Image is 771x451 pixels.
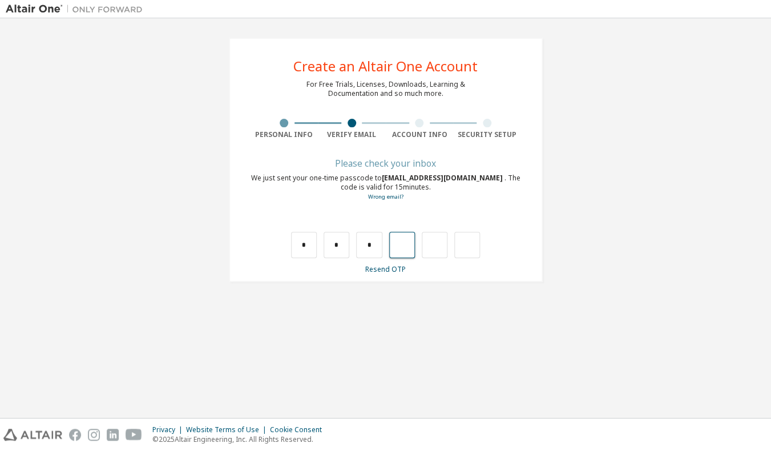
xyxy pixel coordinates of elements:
a: Resend OTP [365,264,406,274]
img: Altair One [6,3,148,15]
p: © 2025 Altair Engineering, Inc. All Rights Reserved. [152,434,329,444]
div: We just sent your one-time passcode to . The code is valid for 15 minutes. [251,174,521,202]
div: Please check your inbox [251,160,521,167]
img: altair_logo.svg [3,429,62,441]
div: Personal Info [251,130,318,139]
div: Cookie Consent [270,425,329,434]
img: instagram.svg [88,429,100,441]
span: [EMAIL_ADDRESS][DOMAIN_NAME] [382,173,504,183]
div: Create an Altair One Account [293,59,478,73]
img: facebook.svg [69,429,81,441]
div: Verify Email [318,130,386,139]
div: Account Info [386,130,454,139]
div: For Free Trials, Licenses, Downloads, Learning & Documentation and so much more. [306,80,465,98]
img: youtube.svg [126,429,142,441]
a: Go back to the registration form [368,193,403,200]
div: Security Setup [453,130,521,139]
div: Website Terms of Use [186,425,270,434]
div: Privacy [152,425,186,434]
img: linkedin.svg [107,429,119,441]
